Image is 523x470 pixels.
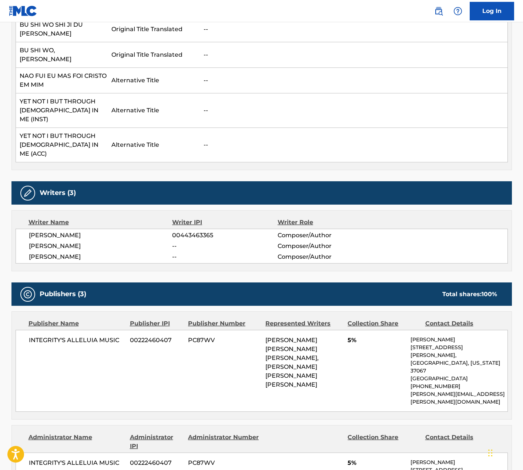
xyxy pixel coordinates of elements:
[410,375,507,383] p: [GEOGRAPHIC_DATA]
[130,459,182,467] span: 00222460407
[29,336,125,345] span: INTEGRITY'S ALLELUIA MUSIC
[130,319,182,328] div: Publisher IPI
[16,17,108,42] td: BU SHI WO SHI JI DU [PERSON_NAME]
[482,291,497,298] span: 100 %
[9,6,37,16] img: MLC Logo
[16,128,108,162] td: YET NOT I BUT THROUGH [DEMOGRAPHIC_DATA] IN ME (ACC)
[172,242,277,251] span: --
[348,433,419,451] div: Collection Share
[278,252,373,261] span: Composer/Author
[265,319,342,328] div: Represented Writers
[348,319,419,328] div: Collection Share
[188,433,260,451] div: Administrator Number
[442,290,497,299] div: Total shares:
[410,459,507,466] p: [PERSON_NAME]
[486,434,523,470] iframe: Chat Widget
[200,128,507,162] td: --
[348,459,405,467] span: 5%
[172,252,277,261] span: --
[16,42,108,68] td: BU SHI WO, [PERSON_NAME]
[29,459,125,467] span: INTEGRITY'S ALLELUIA MUSIC
[172,231,277,240] span: 00443463365
[29,433,124,451] div: Administrator Name
[200,17,507,42] td: --
[410,344,507,359] p: [STREET_ADDRESS][PERSON_NAME],
[278,218,373,227] div: Writer Role
[16,93,108,128] td: YET NOT I BUT THROUGH [DEMOGRAPHIC_DATA] IN ME (INST)
[278,231,373,240] span: Composer/Author
[470,2,514,20] a: Log In
[29,252,172,261] span: [PERSON_NAME]
[29,231,172,240] span: [PERSON_NAME]
[278,242,373,251] span: Composer/Author
[188,459,260,467] span: PC87WV
[410,390,507,406] p: [PERSON_NAME][EMAIL_ADDRESS][PERSON_NAME][DOMAIN_NAME]
[29,218,172,227] div: Writer Name
[200,93,507,128] td: --
[425,319,497,328] div: Contact Details
[425,433,497,451] div: Contact Details
[265,337,319,388] span: [PERSON_NAME] [PERSON_NAME] [PERSON_NAME], [PERSON_NAME] [PERSON_NAME] [PERSON_NAME]
[410,359,507,375] p: [GEOGRAPHIC_DATA], [US_STATE] 37067
[188,336,260,345] span: PC87WV
[29,242,172,251] span: [PERSON_NAME]
[108,17,200,42] td: Original Title Translated
[410,383,507,390] p: [PHONE_NUMBER]
[188,319,260,328] div: Publisher Number
[40,189,76,197] h5: Writers (3)
[29,319,124,328] div: Publisher Name
[16,68,108,93] td: NAO FUI EU MAS FOI CRISTO EM MIM
[108,42,200,68] td: Original Title Translated
[130,336,182,345] span: 00222460407
[108,93,200,128] td: Alternative Title
[108,68,200,93] td: Alternative Title
[488,442,493,464] div: Drag
[410,336,507,344] p: [PERSON_NAME]
[450,4,465,19] div: Help
[200,68,507,93] td: --
[172,218,278,227] div: Writer IPI
[108,128,200,162] td: Alternative Title
[431,4,446,19] a: Public Search
[130,433,182,451] div: Administrator IPI
[40,290,86,298] h5: Publishers (3)
[200,42,507,68] td: --
[23,290,32,299] img: Publishers
[348,336,405,345] span: 5%
[453,7,462,16] img: help
[434,7,443,16] img: search
[23,189,32,198] img: Writers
